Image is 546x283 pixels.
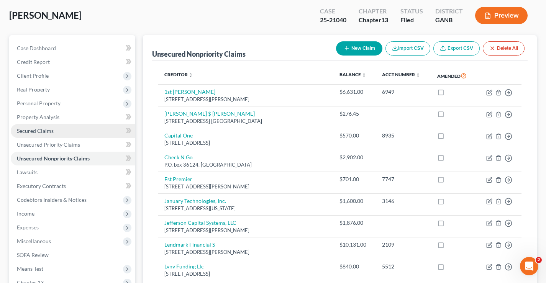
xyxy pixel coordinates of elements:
div: Chapter [359,7,388,16]
div: Case [320,7,346,16]
a: Check N Go [164,154,193,160]
div: 6949 [382,88,425,96]
div: [STREET_ADDRESS] [GEOGRAPHIC_DATA] [164,118,327,125]
span: Miscellaneous [17,238,51,244]
a: Balance unfold_more [339,72,366,77]
div: [STREET_ADDRESS][US_STATE] [164,205,327,212]
span: Codebtors Insiders & Notices [17,196,87,203]
div: [STREET_ADDRESS][PERSON_NAME] [164,96,327,103]
span: Credit Report [17,59,50,65]
a: Export CSV [433,41,480,56]
a: 1st [PERSON_NAME] [164,88,215,95]
span: Personal Property [17,100,61,106]
i: unfold_more [416,73,420,77]
div: [STREET_ADDRESS] [164,270,327,278]
a: Property Analysis [11,110,135,124]
th: Amended [431,67,477,85]
span: Unsecured Nonpriority Claims [17,155,90,162]
div: 2109 [382,241,425,249]
a: Lvnv Funding Llc [164,263,204,270]
div: GANB [435,16,463,25]
div: 5512 [382,263,425,270]
div: $1,876.00 [339,219,370,227]
div: P.O. box 36124, [GEOGRAPHIC_DATA] [164,161,327,168]
div: Unsecured Nonpriority Claims [152,49,246,59]
div: $2,902.00 [339,154,370,161]
span: Expenses [17,224,39,231]
div: $6,631.00 [339,88,370,96]
span: Income [17,210,34,217]
a: [PERSON_NAME] $ [PERSON_NAME] [164,110,255,117]
div: 3146 [382,197,425,205]
a: Acct Number unfold_more [382,72,420,77]
div: Status [400,7,423,16]
a: Fst Premier [164,176,192,182]
button: Delete All [483,41,525,56]
div: 7747 [382,175,425,183]
div: [STREET_ADDRESS][PERSON_NAME] [164,227,327,234]
a: Unsecured Nonpriority Claims [11,152,135,165]
div: Filed [400,16,423,25]
div: $10,131.00 [339,241,370,249]
div: $1,600.00 [339,197,370,205]
span: Unsecured Priority Claims [17,141,80,148]
div: Chapter [359,16,388,25]
span: Case Dashboard [17,45,56,51]
a: Creditor unfold_more [164,72,193,77]
span: [PERSON_NAME] [9,10,82,21]
span: Real Property [17,86,50,93]
div: 25-21040 [320,16,346,25]
a: Secured Claims [11,124,135,138]
span: Means Test [17,265,43,272]
div: $570.00 [339,132,370,139]
a: Jefferson Capital Systems, LLC [164,219,236,226]
a: Credit Report [11,55,135,69]
button: Preview [475,7,528,24]
i: unfold_more [189,73,193,77]
iframe: Intercom live chat [520,257,538,275]
span: SOFA Review [17,252,49,258]
div: $701.00 [339,175,370,183]
span: Client Profile [17,72,49,79]
a: Capital One [164,132,193,139]
span: Property Analysis [17,114,59,120]
div: [STREET_ADDRESS][PERSON_NAME] [164,183,327,190]
a: SOFA Review [11,248,135,262]
div: $840.00 [339,263,370,270]
a: Lawsuits [11,165,135,179]
span: 2 [536,257,542,263]
a: Unsecured Priority Claims [11,138,135,152]
span: Secured Claims [17,128,54,134]
span: Executory Contracts [17,183,66,189]
div: $276.45 [339,110,370,118]
span: 13 [381,16,388,23]
span: Lawsuits [17,169,38,175]
div: [STREET_ADDRESS] [164,139,327,147]
a: Case Dashboard [11,41,135,55]
div: District [435,7,463,16]
a: Executory Contracts [11,179,135,193]
a: January Technologies, Inc. [164,198,226,204]
div: 8935 [382,132,425,139]
button: New Claim [336,41,382,56]
a: Lendmark Financial S [164,241,215,248]
button: Import CSV [385,41,430,56]
div: [STREET_ADDRESS][PERSON_NAME] [164,249,327,256]
i: unfold_more [362,73,366,77]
